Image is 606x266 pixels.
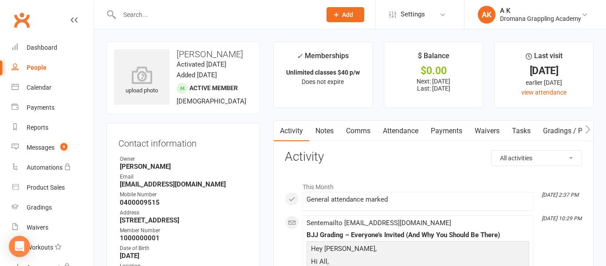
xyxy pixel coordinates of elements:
[503,78,585,87] div: earlier [DATE]
[12,238,94,258] a: Workouts
[12,98,94,118] a: Payments
[478,6,496,24] div: AK
[307,219,451,227] span: Sent email to [EMAIL_ADDRESS][DOMAIN_NAME]
[177,71,217,79] time: Added [DATE]
[542,215,582,222] i: [DATE] 10:29 PM
[297,50,349,67] div: Memberships
[27,184,65,191] div: Product Sales
[120,226,248,235] div: Member Number
[120,244,248,253] div: Date of Birth
[120,155,248,163] div: Owner
[12,58,94,78] a: People
[309,243,527,256] p: Hey [PERSON_NAME],
[177,97,246,105] span: [DEMOGRAPHIC_DATA]
[342,11,353,18] span: Add
[120,191,248,199] div: Mobile Number
[297,52,303,60] i: ✓
[418,50,449,66] div: $ Balance
[12,198,94,218] a: Gradings
[521,89,567,96] a: view attendance
[285,150,582,164] h3: Activity
[392,78,475,92] p: Next: [DATE] Last: [DATE]
[286,69,360,76] strong: Unlimited classes $40 p/w
[12,78,94,98] a: Calendar
[9,236,30,257] div: Open Intercom Messenger
[500,7,581,15] div: A K
[12,118,94,138] a: Reports
[506,121,537,141] a: Tasks
[377,121,425,141] a: Attendance
[27,204,52,211] div: Gradings
[503,66,585,75] div: [DATE]
[425,121,468,141] a: Payments
[27,224,48,231] div: Waivers
[309,121,340,141] a: Notes
[302,78,344,85] span: Does not expire
[27,64,47,71] div: People
[468,121,506,141] a: Waivers
[12,38,94,58] a: Dashboard
[327,7,364,22] button: Add
[118,135,248,148] h3: Contact information
[392,66,475,75] div: $0.00
[60,143,67,151] span: 9
[285,178,582,192] li: This Month
[120,252,248,260] strong: [DATE]
[27,144,55,151] div: Messages
[27,244,53,251] div: Workouts
[401,4,425,24] span: Settings
[27,44,57,51] div: Dashboard
[27,124,48,131] div: Reports
[274,121,309,141] a: Activity
[120,209,248,217] div: Address
[120,180,248,188] strong: [EMAIL_ADDRESS][DOMAIN_NAME]
[12,178,94,198] a: Product Sales
[27,104,55,111] div: Payments
[11,9,33,31] a: Clubworx
[340,121,377,141] a: Comms
[500,15,581,23] div: Dromana Grappling Academy
[542,192,578,198] i: [DATE] 2:37 PM
[120,199,248,206] strong: 0400009515
[27,84,51,91] div: Calendar
[189,84,238,91] span: Active member
[12,218,94,238] a: Waivers
[12,158,94,178] a: Automations
[120,216,248,224] strong: [STREET_ADDRESS]
[307,196,529,203] div: General attendance marked
[27,164,63,171] div: Automations
[120,173,248,181] div: Email
[177,60,226,68] time: Activated [DATE]
[114,66,169,95] div: upload photo
[526,50,563,66] div: Last visit
[117,8,315,21] input: Search...
[120,234,248,242] strong: 1000000001
[114,49,252,59] h3: [PERSON_NAME]
[12,138,94,158] a: Messages 9
[307,231,529,239] div: BJJ Grading – Everyone’s Invited (And Why You Should Be There)
[120,163,248,171] strong: [PERSON_NAME]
